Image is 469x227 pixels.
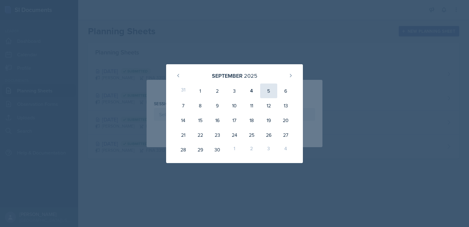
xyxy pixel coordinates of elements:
[175,142,192,157] div: 28
[277,98,294,113] div: 13
[209,128,226,142] div: 23
[226,84,243,98] div: 3
[192,142,209,157] div: 29
[175,84,192,98] div: 31
[260,113,277,128] div: 19
[175,128,192,142] div: 21
[192,84,209,98] div: 1
[209,142,226,157] div: 30
[226,142,243,157] div: 1
[277,113,294,128] div: 20
[260,142,277,157] div: 3
[243,142,260,157] div: 2
[260,128,277,142] div: 26
[192,128,209,142] div: 22
[175,98,192,113] div: 7
[277,84,294,98] div: 6
[277,128,294,142] div: 27
[243,84,260,98] div: 4
[212,72,242,80] div: September
[175,113,192,128] div: 14
[209,84,226,98] div: 2
[209,98,226,113] div: 9
[226,98,243,113] div: 10
[192,113,209,128] div: 15
[192,98,209,113] div: 8
[260,98,277,113] div: 12
[244,72,257,80] div: 2025
[243,113,260,128] div: 18
[243,128,260,142] div: 25
[226,128,243,142] div: 24
[226,113,243,128] div: 17
[209,113,226,128] div: 16
[260,84,277,98] div: 5
[277,142,294,157] div: 4
[243,98,260,113] div: 11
